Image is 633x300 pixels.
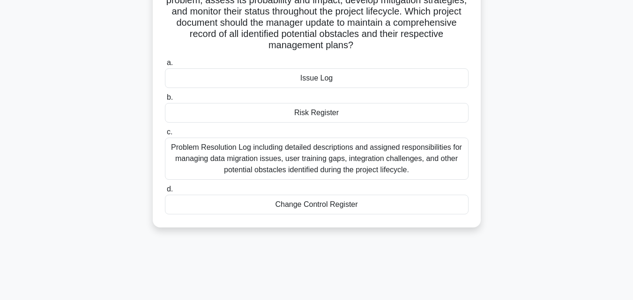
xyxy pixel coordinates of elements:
span: b. [167,93,173,101]
span: a. [167,59,173,66]
div: Problem Resolution Log including detailed descriptions and assigned responsibilities for managing... [165,138,469,180]
div: Risk Register [165,103,469,123]
span: d. [167,185,173,193]
div: Change Control Register [165,195,469,214]
div: Issue Log [165,68,469,88]
span: c. [167,128,172,136]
